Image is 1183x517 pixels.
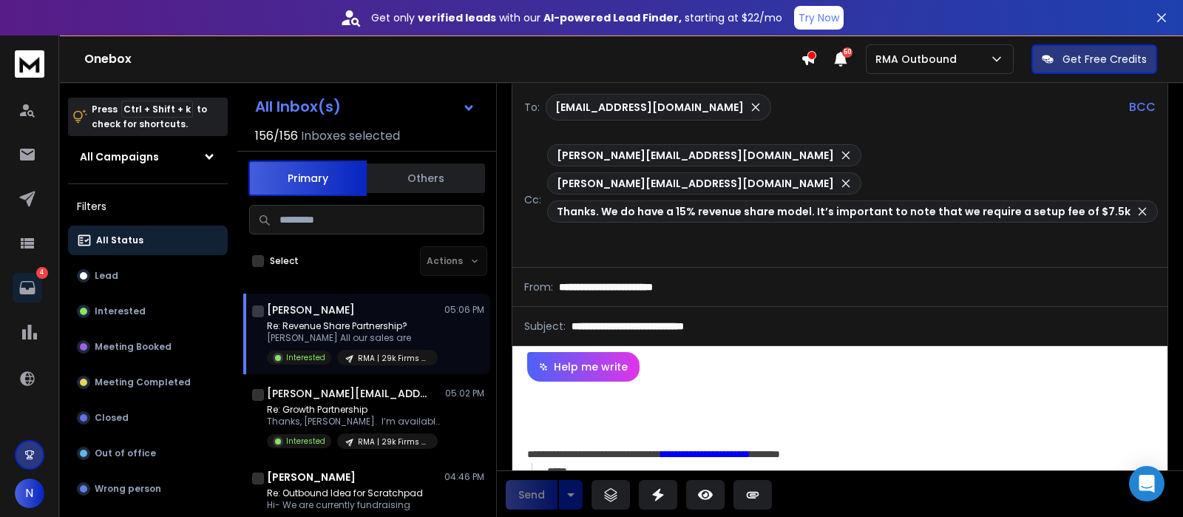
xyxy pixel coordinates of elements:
[267,320,438,332] p: Re: Revenue Share Partnership?
[13,273,42,303] a: 4
[444,304,484,316] p: 05:06 PM
[68,368,228,397] button: Meeting Completed
[248,160,367,196] button: Primary
[267,303,355,317] h1: [PERSON_NAME]
[1062,52,1147,67] p: Get Free Credits
[36,267,48,279] p: 4
[1031,44,1157,74] button: Get Free Credits
[557,204,1131,219] p: Thanks. We do have a 15% revenue share model. It’s important to note that we require a setup fee ...
[95,483,161,495] p: Wrong person
[95,376,191,388] p: Meeting Completed
[358,353,429,364] p: RMA | 29k Firms (General Team Info)
[301,127,400,145] h3: Inboxes selected
[267,332,438,344] p: [PERSON_NAME] All our sales are
[84,50,801,68] h1: Onebox
[68,261,228,291] button: Lead
[243,92,487,121] button: All Inbox(s)
[15,479,44,508] button: N
[80,149,159,164] h1: All Campaigns
[799,10,839,25] p: Try Now
[371,10,782,25] p: Get only with our starting at $22/mo
[267,416,444,428] p: Thanks, [PERSON_NAME]. I’m available at the
[555,100,744,115] p: [EMAIL_ADDRESS][DOMAIN_NAME]
[527,352,640,382] button: Help me write
[95,447,156,459] p: Out of office
[286,436,325,447] p: Interested
[557,148,834,163] p: [PERSON_NAME][EMAIL_ADDRESS][DOMAIN_NAME]
[255,99,341,114] h1: All Inbox(s)
[418,10,496,25] strong: verified leads
[358,436,429,447] p: RMA | 29k Firms (General Team Info)
[121,101,193,118] span: Ctrl + Shift + k
[524,319,566,334] p: Subject:
[286,352,325,363] p: Interested
[68,226,228,255] button: All Status
[68,196,228,217] h3: Filters
[270,255,299,267] label: Select
[445,388,484,399] p: 05:02 PM
[96,234,143,246] p: All Status
[444,471,484,483] p: 04:46 PM
[794,6,844,30] button: Try Now
[68,439,228,468] button: Out of office
[267,404,444,416] p: Re: Growth Partnership
[68,297,228,326] button: Interested
[255,127,298,145] span: 156 / 156
[543,10,682,25] strong: AI-powered Lead Finder,
[92,102,207,132] p: Press to check for shortcuts.
[95,270,118,282] p: Lead
[367,162,485,195] button: Others
[875,52,963,67] p: RMA Outbound
[267,386,430,401] h1: [PERSON_NAME][EMAIL_ADDRESS][DOMAIN_NAME]
[1129,98,1156,116] p: BCC
[95,341,172,353] p: Meeting Booked
[68,332,228,362] button: Meeting Booked
[267,499,444,511] p: Hi- We are currently fundraising
[1129,466,1165,501] div: Open Intercom Messenger
[267,470,356,484] h1: [PERSON_NAME]
[95,305,146,317] p: Interested
[95,412,129,424] p: Closed
[557,176,834,191] p: [PERSON_NAME][EMAIL_ADDRESS][DOMAIN_NAME]
[267,487,444,499] p: Re: Outbound Idea for Scratchpad
[524,192,541,207] p: Cc:
[15,50,44,78] img: logo
[68,403,228,433] button: Closed
[68,142,228,172] button: All Campaigns
[524,100,540,115] p: To:
[68,474,228,504] button: Wrong person
[842,47,852,58] span: 50
[524,280,553,294] p: From:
